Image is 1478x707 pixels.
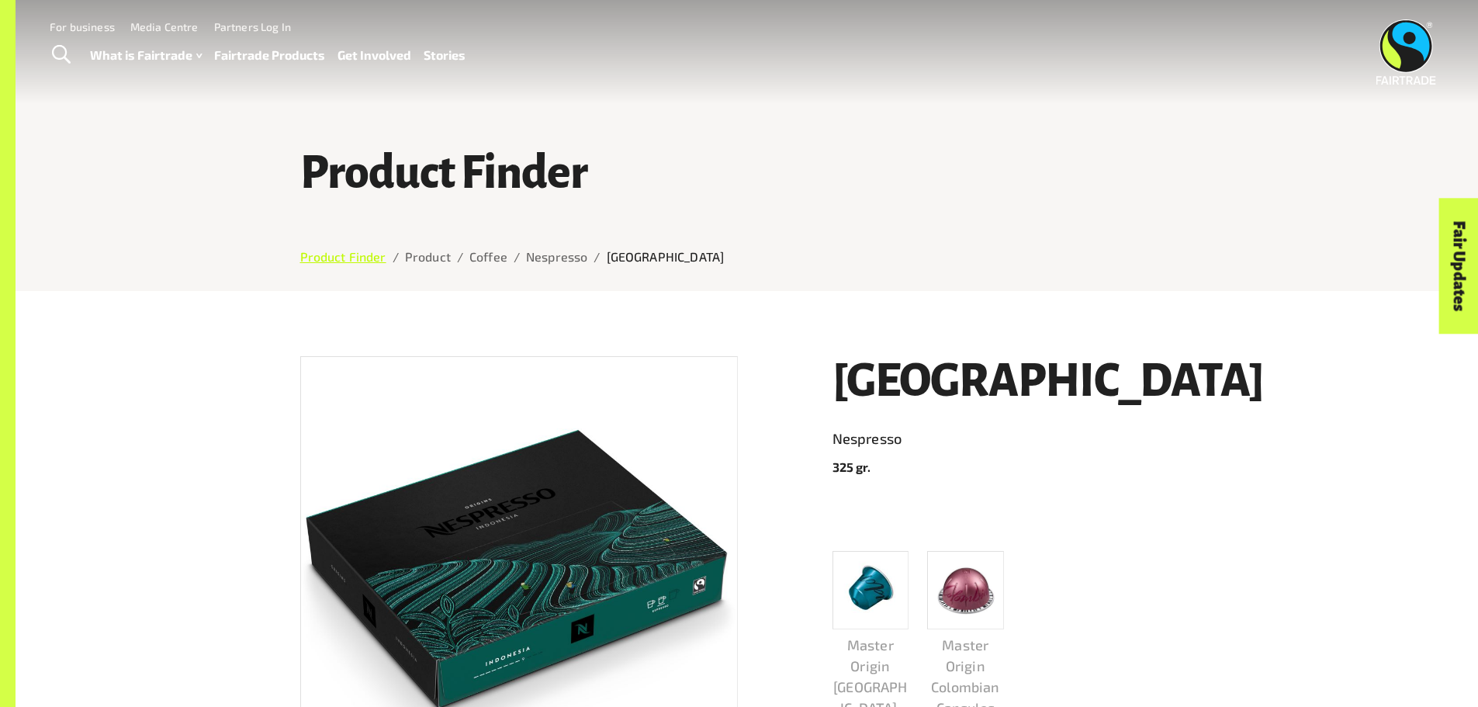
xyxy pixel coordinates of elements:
a: Media Centre [130,20,199,33]
li: / [514,248,520,266]
li: / [594,248,600,266]
li: / [457,248,463,266]
p: [GEOGRAPHIC_DATA] [607,248,725,266]
a: Product [405,249,451,264]
a: Coffee [469,249,507,264]
p: 325 gr. [832,458,1194,477]
a: Stories [424,44,466,67]
a: Product Finder [300,249,386,264]
a: Get Involved [337,44,411,67]
a: For business [50,20,115,33]
a: Partners Log In [214,20,291,33]
h1: [GEOGRAPHIC_DATA] [832,356,1194,406]
a: Toggle Search [42,36,80,75]
a: Nespresso [832,427,1194,452]
a: Nespresso [526,249,587,264]
h1: Product Finder [300,148,1194,198]
a: Fairtrade Products [214,44,325,67]
img: Fairtrade Australia New Zealand logo [1376,19,1436,85]
li: / [393,248,399,266]
a: What is Fairtrade [90,44,202,67]
nav: breadcrumb [300,248,1194,266]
